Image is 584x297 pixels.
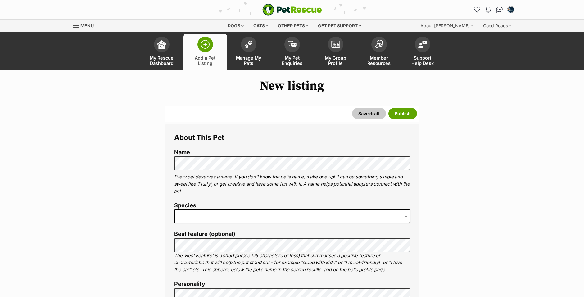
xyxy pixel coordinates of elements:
img: chat-41dd97257d64d25036548639549fe6c8038ab92f7586957e7f3b1b290dea8141.svg [496,7,503,13]
button: Publish [388,108,417,119]
a: PetRescue [262,4,322,16]
img: Beverly Gray profile pic [508,7,514,13]
img: logo-e224e6f780fb5917bec1dbf3a21bbac754714ae5b6737aabdf751b685950b380.svg [262,4,322,16]
span: My Pet Enquiries [278,55,306,66]
a: Favourites [472,5,482,15]
ul: Account quick links [472,5,516,15]
img: pet-enquiries-icon-7e3ad2cf08bfb03b45e93fb7055b45f3efa6380592205ae92323e6603595dc1f.svg [288,41,297,48]
a: Support Help Desk [401,34,444,70]
span: Add a Pet Listing [191,55,219,66]
a: Menu [73,20,98,31]
a: Manage My Pets [227,34,270,70]
label: Best feature (optional) [174,231,410,237]
img: group-profile-icon-3fa3cf56718a62981997c0bc7e787c4b2cf8bcc04b72c1350f741eb67cf2f40e.svg [331,41,340,48]
span: Support Help Desk [409,55,437,66]
button: My account [506,5,516,15]
img: dashboard-icon-eb2f2d2d3e046f16d808141f083e7271f6b2e854fb5c12c21221c1fb7104beca.svg [157,40,166,49]
a: Member Resources [357,34,401,70]
img: member-resources-icon-8e73f808a243e03378d46382f2149f9095a855e16c252ad45f914b54edf8863c.svg [375,40,383,48]
button: Save draft [352,108,386,119]
div: Other pets [274,20,313,32]
a: My Rescue Dashboard [140,34,183,70]
div: About [PERSON_NAME] [416,20,478,32]
div: Good Reads [479,20,516,32]
p: The ‘Best Feature’ is a short phrase (25 characters or less) that summarises a positive feature o... [174,252,410,273]
span: My Rescue Dashboard [148,55,176,66]
span: Menu [80,23,94,28]
span: About This Pet [174,133,224,142]
label: Name [174,149,410,156]
span: Member Resources [365,55,393,66]
a: My Pet Enquiries [270,34,314,70]
img: notifications-46538b983faf8c2785f20acdc204bb7945ddae34d4c08c2a6579f10ce5e182be.svg [486,7,491,13]
img: help-desk-icon-fdf02630f3aa405de69fd3d07c3f3aa587a6932b1a1747fa1d2bba05be0121f9.svg [418,41,427,48]
div: Get pet support [314,20,365,32]
a: My Group Profile [314,34,357,70]
a: Conversations [495,5,505,15]
p: Every pet deserves a name. If you don’t know the pet’s name, make one up! It can be something sim... [174,173,410,195]
img: add-pet-listing-icon-0afa8454b4691262ce3f59096e99ab1cd57d4a30225e0717b998d2c9b9846f56.svg [201,40,210,49]
div: Cats [249,20,273,32]
label: Personality [174,281,410,287]
a: Add a Pet Listing [183,34,227,70]
span: Manage My Pets [235,55,263,66]
img: manage-my-pets-icon-02211641906a0b7f246fdf0571729dbe1e7629f14944591b6c1af311fb30b64b.svg [244,40,253,48]
div: Dogs [223,20,248,32]
span: My Group Profile [322,55,350,66]
button: Notifications [483,5,493,15]
label: Species [174,202,410,209]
